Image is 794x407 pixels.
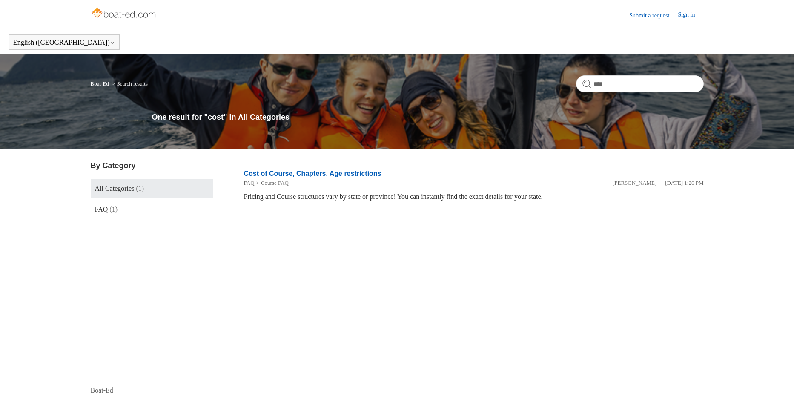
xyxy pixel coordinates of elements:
[244,192,704,202] div: Pricing and Course structures vary by state or province! You can instantly find the exact details...
[109,206,118,213] span: (1)
[95,185,135,192] span: All Categories
[91,5,158,22] img: Boat-Ed Help Center home page
[136,185,144,192] span: (1)
[665,180,703,186] time: 05/09/2024, 13:26
[678,10,703,20] a: Sign in
[629,11,678,20] a: Submit a request
[244,179,255,187] li: FAQ
[91,200,213,219] a: FAQ (1)
[91,80,109,87] a: Boat-Ed
[91,179,213,198] a: All Categories (1)
[95,206,108,213] span: FAQ
[765,378,788,401] div: Live chat
[244,170,381,177] a: Cost of Course, Chapters, Age restrictions
[91,160,213,172] h3: By Category
[613,179,656,187] li: [PERSON_NAME]
[244,180,255,186] a: FAQ
[13,39,115,46] button: English ([GEOGRAPHIC_DATA])
[576,75,704,92] input: Search
[110,80,148,87] li: Search results
[152,112,704,123] h1: One result for "cost" in All Categories
[255,179,289,187] li: Course FAQ
[91,80,111,87] li: Boat-Ed
[91,385,113,396] a: Boat-Ed
[261,180,289,186] a: Course FAQ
